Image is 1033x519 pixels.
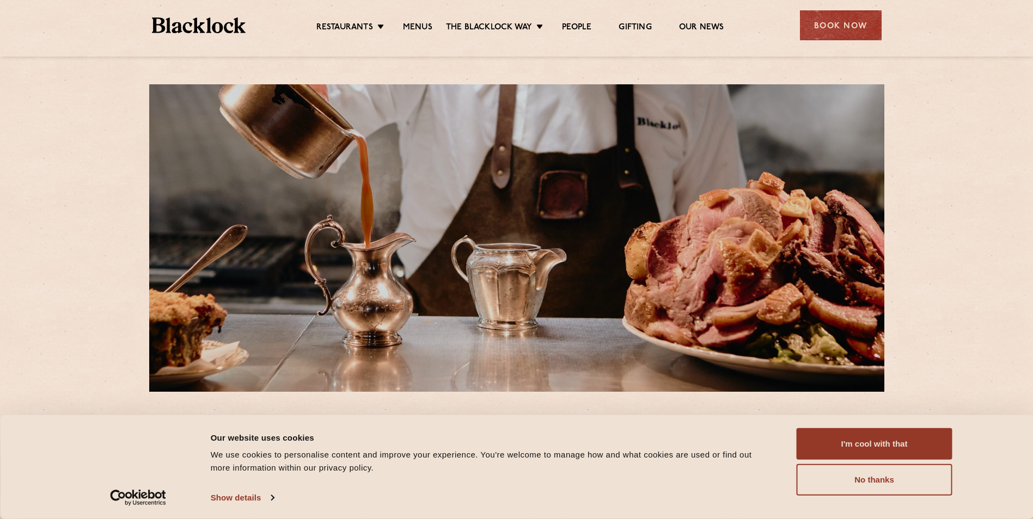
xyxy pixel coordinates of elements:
[797,428,952,460] button: I'm cool with that
[211,448,772,474] div: We use cookies to personalise content and improve your experience. You're welcome to manage how a...
[800,10,882,40] div: Book Now
[446,22,532,34] a: The Blacklock Way
[211,431,772,444] div: Our website uses cookies
[619,22,651,34] a: Gifting
[403,22,432,34] a: Menus
[562,22,591,34] a: People
[679,22,724,34] a: Our News
[152,17,246,33] img: BL_Textured_Logo-footer-cropped.svg
[316,22,373,34] a: Restaurants
[90,490,186,506] a: Usercentrics Cookiebot - opens in a new window
[797,464,952,496] button: No thanks
[211,490,274,506] a: Show details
